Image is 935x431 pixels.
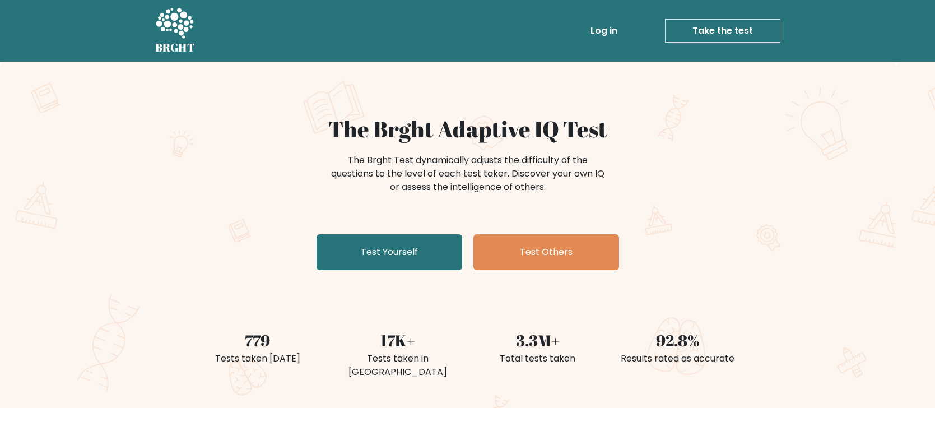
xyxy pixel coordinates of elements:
[155,4,196,57] a: BRGHT
[615,328,741,352] div: 92.8%
[475,352,601,365] div: Total tests taken
[317,234,462,270] a: Test Yourself
[615,352,741,365] div: Results rated as accurate
[194,115,741,142] h1: The Brght Adaptive IQ Test
[473,234,619,270] a: Test Others
[328,154,608,194] div: The Brght Test dynamically adjusts the difficulty of the questions to the level of each test take...
[334,328,461,352] div: 17K+
[475,328,601,352] div: 3.3M+
[155,41,196,54] h5: BRGHT
[665,19,780,43] a: Take the test
[194,328,321,352] div: 779
[586,20,622,42] a: Log in
[194,352,321,365] div: Tests taken [DATE]
[334,352,461,379] div: Tests taken in [GEOGRAPHIC_DATA]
